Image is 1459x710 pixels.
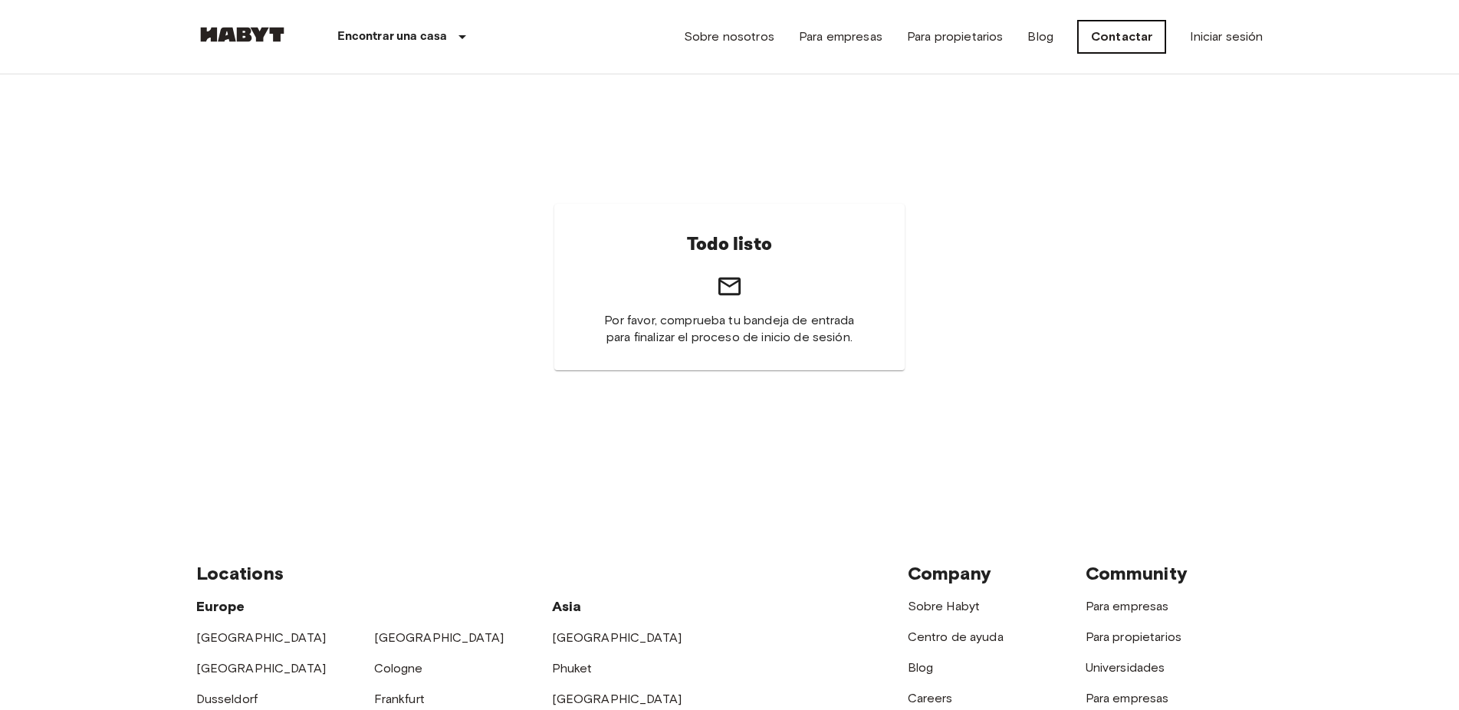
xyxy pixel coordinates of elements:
a: Contactar [1078,21,1165,53]
a: Blog [1027,28,1053,46]
a: Careers [908,691,953,705]
a: Para empresas [799,28,882,46]
a: [GEOGRAPHIC_DATA] [196,661,327,675]
a: Para propietarios [1086,629,1182,644]
a: [GEOGRAPHIC_DATA] [552,630,682,645]
a: Para empresas [1086,599,1169,613]
span: Europe [196,598,245,615]
span: Por favor, comprueba tu bandeja de entrada para finalizar el proceso de inicio de sesión. [591,312,868,346]
a: Cologne [374,661,423,675]
a: Centro de ayuda [908,629,1004,644]
h6: Todo listo [687,228,772,261]
a: Universidades [1086,660,1165,675]
a: Iniciar sesión [1190,28,1263,46]
span: Asia [552,598,582,615]
p: Encontrar una casa [337,28,448,46]
a: [GEOGRAPHIC_DATA] [552,692,682,706]
a: Sobre nosotros [684,28,774,46]
a: Dusseldorf [196,692,258,706]
a: Blog [908,660,934,675]
a: Phuket [552,661,593,675]
a: Frankfurt [374,692,425,706]
span: Company [908,562,992,584]
span: Community [1086,562,1188,584]
a: [GEOGRAPHIC_DATA] [196,630,327,645]
a: Sobre Habyt [908,599,981,613]
a: Para empresas [1086,691,1169,705]
a: [GEOGRAPHIC_DATA] [374,630,504,645]
img: Habyt [196,27,288,42]
span: Locations [196,562,284,584]
a: Para propietarios [907,28,1004,46]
